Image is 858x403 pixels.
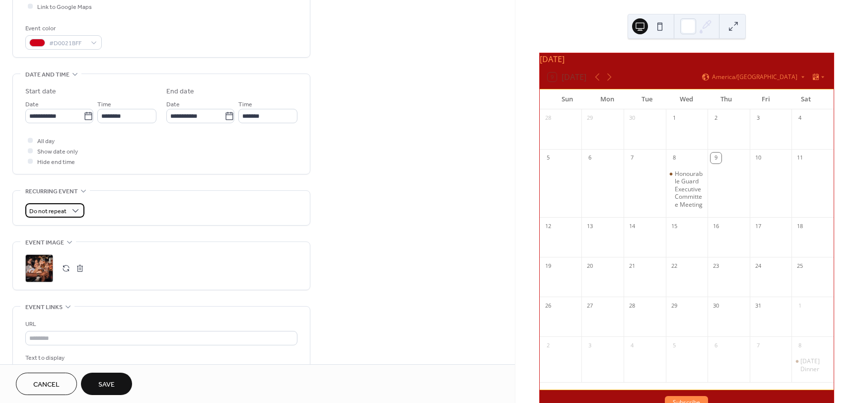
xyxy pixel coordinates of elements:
[794,113,805,124] div: 4
[800,357,830,373] div: [DATE] Dinner
[753,113,764,124] div: 3
[707,89,746,109] div: Thu
[669,300,680,311] div: 29
[166,99,180,110] span: Date
[669,340,680,351] div: 5
[627,340,638,351] div: 4
[711,300,721,311] div: 30
[753,153,764,163] div: 10
[25,302,63,313] span: Event links
[587,89,627,109] div: Mon
[712,74,797,80] span: America/[GEOGRAPHIC_DATA]
[584,113,595,124] div: 29
[794,221,805,232] div: 18
[25,238,64,248] span: Event image
[753,221,764,232] div: 17
[584,221,595,232] div: 13
[97,99,111,110] span: Time
[746,89,786,109] div: Fri
[29,206,67,217] span: Do not repeat
[25,23,100,34] div: Event color
[669,260,680,271] div: 22
[37,157,75,167] span: Hide end time
[166,86,194,97] div: End date
[540,53,834,65] div: [DATE]
[25,254,53,282] div: ;
[25,70,70,80] span: Date and time
[794,153,805,163] div: 11
[711,340,721,351] div: 6
[584,300,595,311] div: 27
[25,319,295,329] div: URL
[81,373,132,395] button: Save
[794,340,805,351] div: 8
[669,113,680,124] div: 1
[37,2,92,12] span: Link to Google Maps
[25,353,295,363] div: Text to display
[548,89,587,109] div: Sun
[584,340,595,351] div: 3
[667,89,707,109] div: Wed
[543,113,554,124] div: 28
[753,300,764,311] div: 31
[584,260,595,271] div: 20
[25,99,39,110] span: Date
[627,221,638,232] div: 14
[543,221,554,232] div: 12
[543,153,554,163] div: 5
[753,260,764,271] div: 24
[753,340,764,351] div: 7
[711,260,721,271] div: 23
[711,221,721,232] div: 16
[37,136,55,147] span: All day
[786,89,826,109] div: Sat
[791,357,834,373] div: Remembrance Day Dinner
[711,113,721,124] div: 2
[666,170,708,209] div: Honourable Guard Executive Committee Meeting
[711,153,721,163] div: 9
[25,86,56,97] div: Start date
[627,113,638,124] div: 30
[543,300,554,311] div: 26
[37,147,78,157] span: Show date only
[25,186,78,197] span: Recurring event
[675,170,704,209] div: Honourable Guard Executive Committee Meeting
[543,340,554,351] div: 2
[669,153,680,163] div: 8
[16,373,77,395] button: Cancel
[627,153,638,163] div: 7
[543,260,554,271] div: 19
[794,260,805,271] div: 25
[627,300,638,311] div: 28
[669,221,680,232] div: 15
[33,380,60,390] span: Cancel
[627,260,638,271] div: 21
[584,153,595,163] div: 6
[98,380,115,390] span: Save
[627,89,667,109] div: Tue
[238,99,252,110] span: Time
[49,38,86,49] span: #D0021BFF
[794,300,805,311] div: 1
